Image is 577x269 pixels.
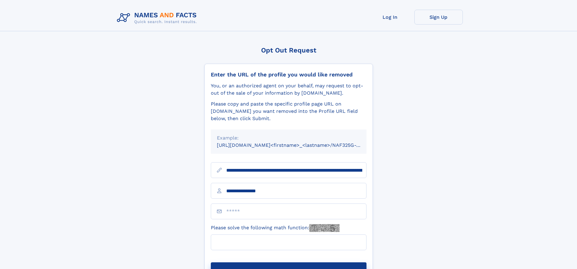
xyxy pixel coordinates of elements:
label: Please solve the following math function: [211,224,340,232]
small: [URL][DOMAIN_NAME]<firstname>_<lastname>/NAF325G-xxxxxxxx [217,142,378,148]
img: Logo Names and Facts [114,10,202,26]
div: Enter the URL of the profile you would like removed [211,71,366,78]
div: You, or an authorized agent on your behalf, may request to opt-out of the sale of your informatio... [211,82,366,97]
div: Please copy and paste the specific profile page URL on [DOMAIN_NAME] you want removed into the Pr... [211,100,366,122]
a: Sign Up [414,10,463,25]
div: Example: [217,134,360,142]
a: Log In [366,10,414,25]
div: Opt Out Request [204,46,373,54]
